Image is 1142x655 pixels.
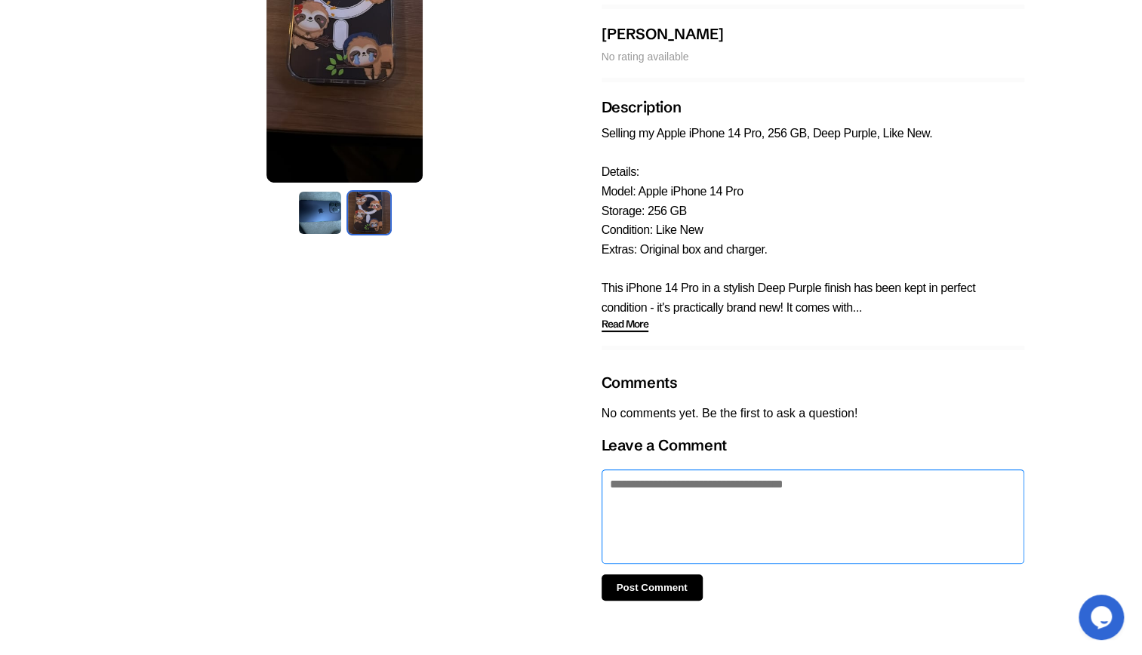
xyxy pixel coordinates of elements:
[602,24,724,43] span: [PERSON_NAME]
[602,373,1024,392] h2: Comments
[602,318,649,331] div: Read More
[602,407,1024,420] p: No comments yet. Be the first to ask a question!
[602,51,689,63] span: No rating available
[297,190,343,235] img: Apple - iPhone 14 Pro
[602,435,1024,454] h3: Leave a Comment
[346,190,392,235] img: Apple - iPhone 14 Pro
[602,124,1024,317] p: Selling my Apple iPhone 14 Pro, 256 GB, Deep Purple, Like New. Details: Model: Apple iPhone 14 Pr...
[602,574,703,601] button: Post Comment
[1079,595,1127,640] iframe: chat widget
[602,97,1024,116] h2: Description
[602,316,649,332] span: Read More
